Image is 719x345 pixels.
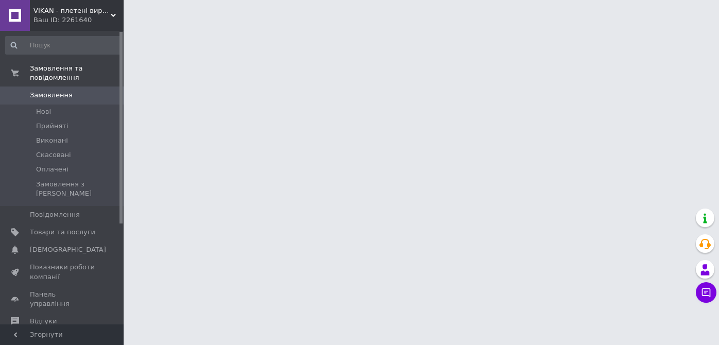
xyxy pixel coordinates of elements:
span: Повідомлення [30,210,80,219]
span: Товари та послуги [30,228,95,237]
span: Замовлення [30,91,73,100]
span: Оплачені [36,165,69,174]
span: VIKAN - плетені вироби, форми для розстойки, пекарський інвентар [33,6,111,15]
span: Замовлення з [PERSON_NAME] [36,180,121,198]
span: [DEMOGRAPHIC_DATA] [30,245,106,254]
span: Скасовані [36,150,71,160]
span: Виконані [36,136,68,145]
span: Відгуки [30,317,57,326]
div: Ваш ID: 2261640 [33,15,124,25]
span: Показники роботи компанії [30,263,95,281]
span: Замовлення та повідомлення [30,64,124,82]
span: Панель управління [30,290,95,308]
span: Нові [36,107,51,116]
input: Пошук [5,36,122,55]
span: Прийняті [36,122,68,131]
button: Чат з покупцем [696,282,716,303]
